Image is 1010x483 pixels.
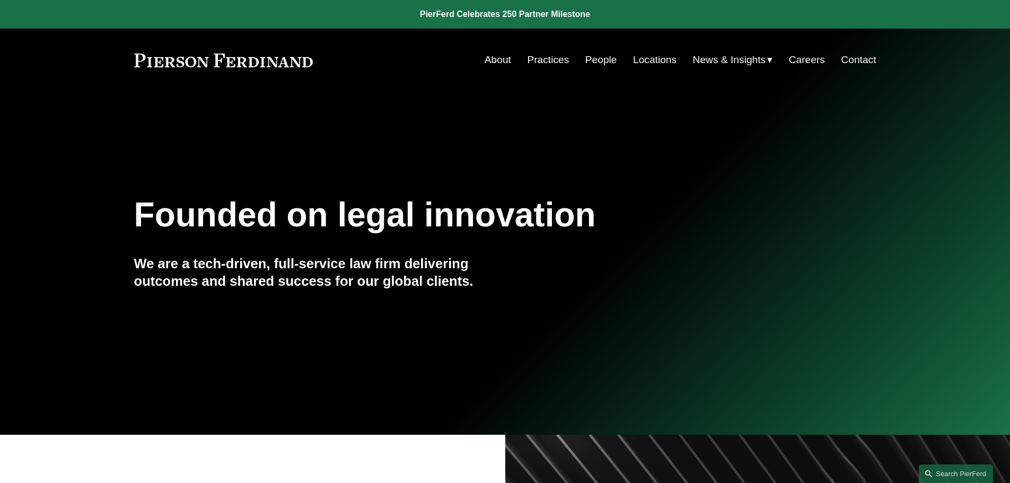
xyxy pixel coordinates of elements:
a: Search this site [919,464,993,483]
a: People [585,50,617,70]
h1: Founded on legal innovation [134,196,753,234]
h4: We are a tech-driven, full-service law firm delivering outcomes and shared success for our global... [134,255,505,289]
a: Locations [633,50,677,70]
span: News & Insights [693,51,766,69]
a: folder dropdown [693,50,773,70]
a: About [485,50,511,70]
a: Careers [789,50,825,70]
a: Contact [841,50,876,70]
a: Practices [527,50,569,70]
